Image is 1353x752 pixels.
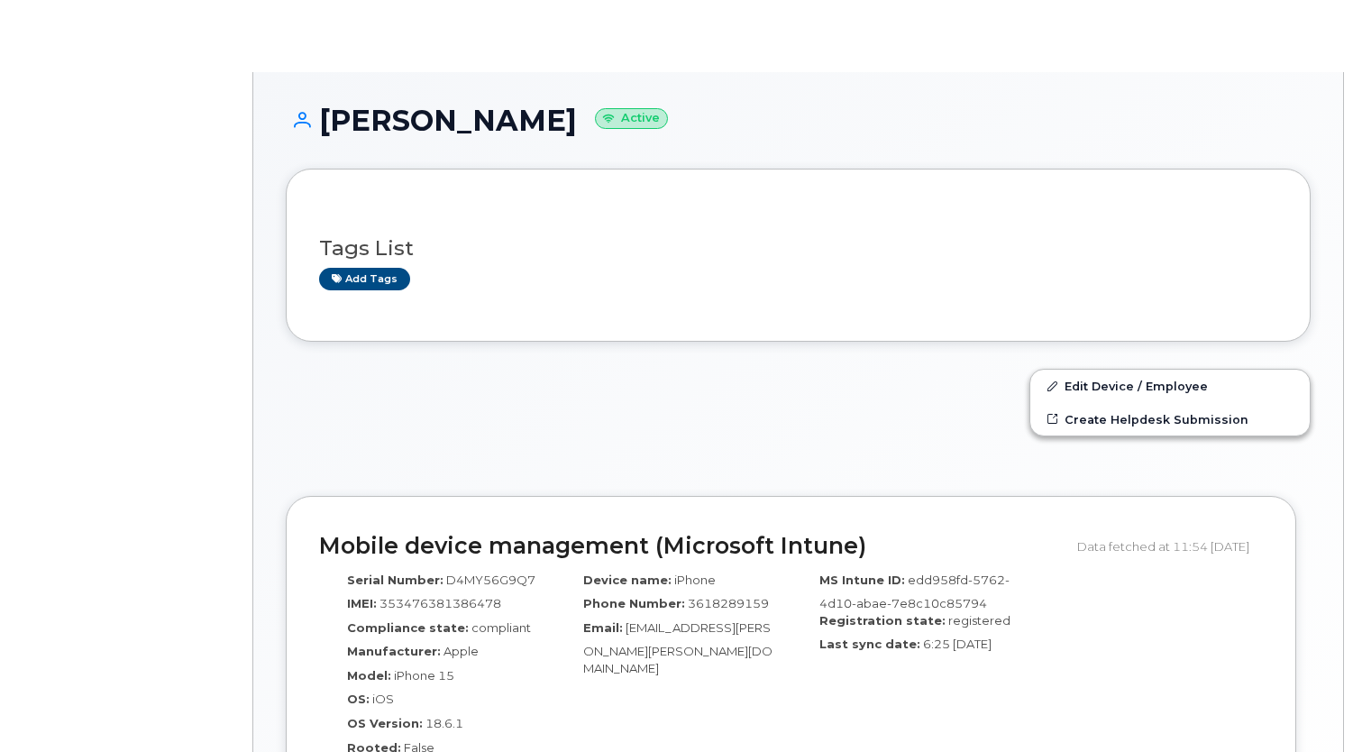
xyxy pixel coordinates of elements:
a: Create Helpdesk Submission [1030,403,1310,436]
span: registered [948,613,1010,628]
span: iPhone [674,573,716,587]
small: Active [595,108,668,129]
span: iOS [372,692,394,706]
label: Email: [583,619,623,637]
span: iPhone 15 [394,668,454,683]
span: D4MY56G9Q7 [446,573,535,587]
span: 353476381386478 [379,596,501,610]
label: IMEI: [347,595,377,612]
label: Manufacturer: [347,643,441,660]
span: 18.6.1 [425,716,463,730]
div: Data fetched at 11:54 [DATE] [1077,529,1263,564]
a: Add tags [319,268,410,290]
label: OS Version: [347,715,423,732]
h2: Mobile device management (Microsoft Intune) [319,534,1064,559]
label: Registration state: [819,612,946,629]
h3: Tags List [319,237,1277,260]
a: Edit Device / Employee [1030,370,1310,402]
span: compliant [471,620,531,635]
span: Apple [443,644,479,658]
span: 3618289159 [688,596,769,610]
label: MS Intune ID: [819,572,905,589]
label: Phone Number: [583,595,685,612]
label: Last sync date: [819,636,920,653]
span: edd958fd-5762-4d10-abae-7e8c10c85794 [819,573,1010,611]
label: Serial Number: [347,572,443,589]
label: Compliance state: [347,619,469,637]
span: 6:25 [DATE] [923,637,992,651]
label: Device name: [583,572,672,589]
span: [EMAIL_ADDRESS][PERSON_NAME][PERSON_NAME][DOMAIN_NAME] [583,620,772,675]
h1: [PERSON_NAME] [286,105,1311,136]
label: OS: [347,691,370,708]
label: Model: [347,667,391,684]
